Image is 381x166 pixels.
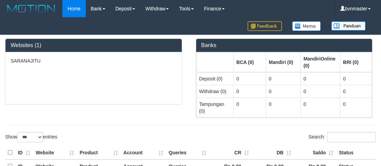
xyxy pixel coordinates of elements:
[201,42,367,48] h3: Banks
[309,132,376,142] label: Search:
[331,21,366,31] img: panduan.png
[294,146,336,159] th: Saldo
[340,52,372,72] th: Group: activate to sort column ascending
[234,98,266,117] td: 0
[234,52,266,72] th: Group: activate to sort column ascending
[5,132,57,142] label: Show entries
[196,72,234,85] td: Deposit (0)
[300,52,340,72] th: Group: activate to sort column ascending
[166,146,210,159] th: Queries
[33,146,77,159] th: Website
[248,21,282,31] img: Feedback.jpg
[292,21,321,31] img: Button%20Memo.svg
[121,146,166,159] th: Account
[340,85,372,98] td: 0
[266,98,300,117] td: 0
[252,146,294,159] th: DB
[209,146,251,159] th: CR
[196,85,234,98] td: Withdraw (0)
[11,42,177,48] h3: Websites (1)
[196,52,234,72] th: Group: activate to sort column ascending
[336,146,376,159] th: Status
[11,57,177,64] p: SARANAJITU
[266,85,300,98] td: 0
[340,72,372,85] td: 0
[77,146,121,159] th: Product
[5,3,57,14] img: MOTION_logo.png
[196,98,234,117] td: Tampungan (0)
[234,85,266,98] td: 0
[300,85,340,98] td: 0
[340,98,372,117] td: 0
[17,132,43,142] select: Showentries
[266,52,300,72] th: Group: activate to sort column ascending
[300,98,340,117] td: 0
[327,132,376,142] input: Search:
[300,72,340,85] td: 0
[234,72,266,85] td: 0
[266,72,300,85] td: 0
